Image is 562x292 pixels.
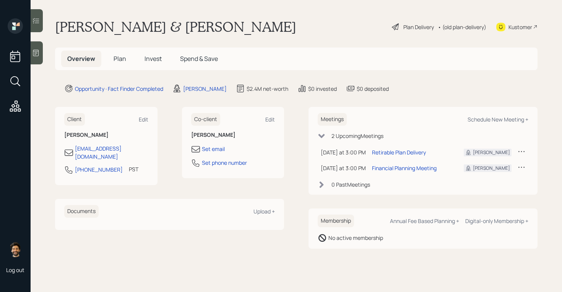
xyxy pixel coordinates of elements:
[328,234,383,242] div: No active membership
[318,113,347,126] h6: Meetings
[75,85,163,93] div: Opportunity · Fact Finder Completed
[247,85,288,93] div: $2.4M net-worth
[64,113,85,126] h6: Client
[64,205,99,218] h6: Documents
[202,159,247,167] div: Set phone number
[55,18,296,35] h1: [PERSON_NAME] & [PERSON_NAME]
[8,242,23,257] img: eric-schwartz-headshot.png
[265,116,275,123] div: Edit
[403,23,434,31] div: Plan Delivery
[473,149,510,156] div: [PERSON_NAME]
[129,165,138,173] div: PST
[331,132,383,140] div: 2 Upcoming Meeting s
[390,217,459,225] div: Annual Fee Based Planning +
[114,54,126,63] span: Plan
[331,180,370,189] div: 0 Past Meeting s
[308,85,337,93] div: $0 invested
[180,54,218,63] span: Spend & Save
[64,132,148,138] h6: [PERSON_NAME]
[253,208,275,215] div: Upload +
[67,54,95,63] span: Overview
[6,266,24,274] div: Log out
[473,165,510,172] div: [PERSON_NAME]
[191,113,220,126] h6: Co-client
[465,217,528,225] div: Digital-only Membership +
[357,85,389,93] div: $0 deposited
[318,215,354,227] h6: Membership
[75,144,148,161] div: [EMAIL_ADDRESS][DOMAIN_NAME]
[372,148,426,156] div: Retirable Plan Delivery
[191,132,275,138] h6: [PERSON_NAME]
[145,54,162,63] span: Invest
[438,23,486,31] div: • (old plan-delivery)
[372,164,437,172] div: Financial Planning Meeting
[75,166,123,174] div: [PHONE_NUMBER]
[321,148,366,156] div: [DATE] at 3:00 PM
[321,164,366,172] div: [DATE] at 3:00 PM
[183,85,227,93] div: [PERSON_NAME]
[202,145,225,153] div: Set email
[468,116,528,123] div: Schedule New Meeting +
[508,23,532,31] div: Kustomer
[139,116,148,123] div: Edit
